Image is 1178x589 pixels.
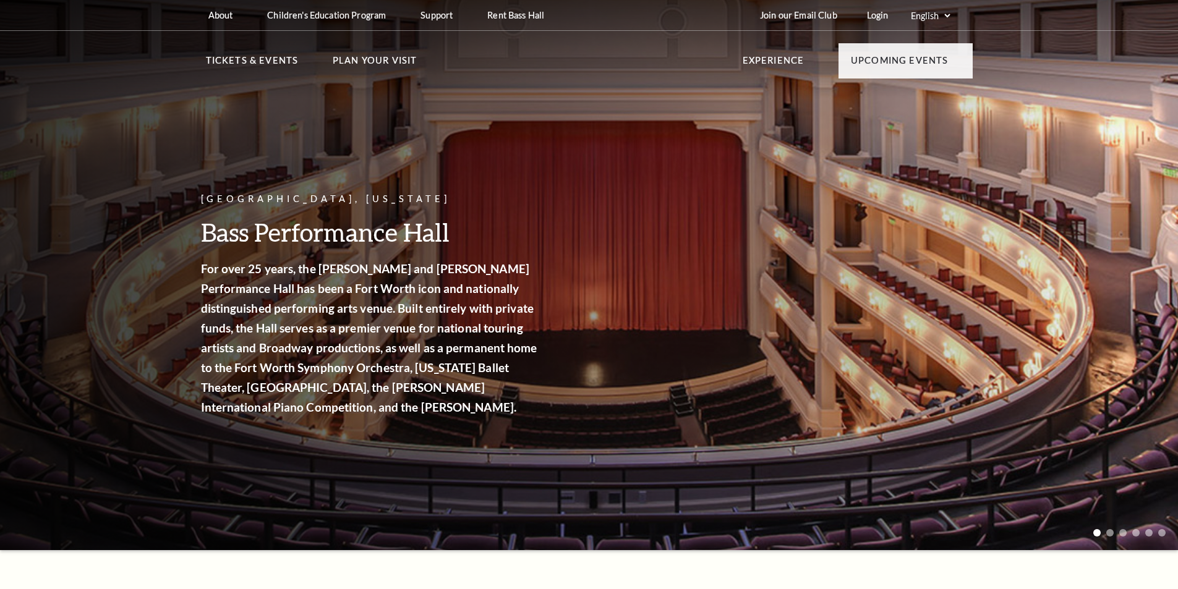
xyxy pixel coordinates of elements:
[206,53,299,75] p: Tickets & Events
[201,261,537,414] strong: For over 25 years, the [PERSON_NAME] and [PERSON_NAME] Performance Hall has been a Fort Worth ico...
[420,10,453,20] p: Support
[851,53,949,75] p: Upcoming Events
[908,10,952,22] select: Select:
[333,53,417,75] p: Plan Your Visit
[743,53,805,75] p: Experience
[487,10,544,20] p: Rent Bass Hall
[201,192,541,207] p: [GEOGRAPHIC_DATA], [US_STATE]
[201,216,541,248] h3: Bass Performance Hall
[267,10,386,20] p: Children's Education Program
[208,10,233,20] p: About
